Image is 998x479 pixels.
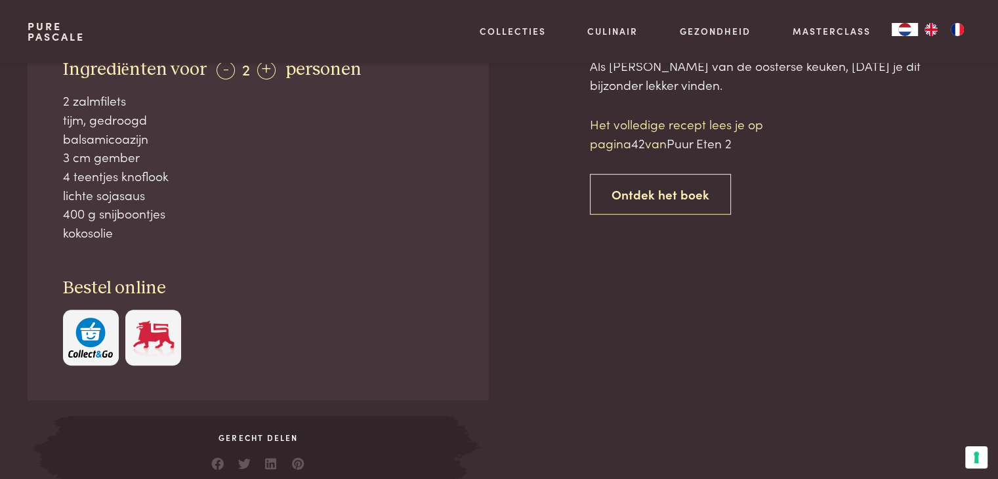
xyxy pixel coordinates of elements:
[892,23,970,36] aside: Language selected: Nederlands
[680,24,751,38] a: Gezondheid
[63,186,454,205] div: lichte sojasaus
[63,110,454,129] div: tijm, gedroogd
[131,318,176,358] img: Delhaize
[63,277,454,300] h3: Bestel online
[63,60,207,79] span: Ingrediënten voor
[63,204,454,223] div: 400 g snijboontjes
[68,432,447,444] span: Gerecht delen
[944,23,970,36] a: FR
[285,60,362,79] span: personen
[217,61,235,79] div: -
[793,24,871,38] a: Masterclass
[918,23,944,36] a: EN
[68,318,113,358] img: c308188babc36a3a401bcb5cb7e020f4d5ab42f7cacd8327e500463a43eeb86c.svg
[63,167,454,186] div: 4 teentjes knoflook
[257,61,276,79] div: +
[918,23,970,36] ul: Language list
[28,21,85,42] a: PurePascale
[965,446,988,469] button: Uw voorkeuren voor toestemming voor trackingtechnologieën
[63,91,454,110] div: 2 zalmfilets
[892,23,918,36] a: NL
[242,58,250,79] span: 2
[631,134,645,152] span: 42
[667,134,732,152] span: Puur Eten 2
[587,24,638,38] a: Culinair
[892,23,918,36] div: Language
[480,24,546,38] a: Collecties
[63,223,454,242] div: kokosolie
[590,174,731,215] a: Ontdek het boek
[590,56,970,94] div: Als [PERSON_NAME] van de oosterse keuken, [DATE] je dit bijzonder lekker vinden.
[63,129,454,148] div: balsamicoazijn
[63,148,454,167] div: 3 cm gember
[590,115,813,152] p: Het volledige recept lees je op pagina van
